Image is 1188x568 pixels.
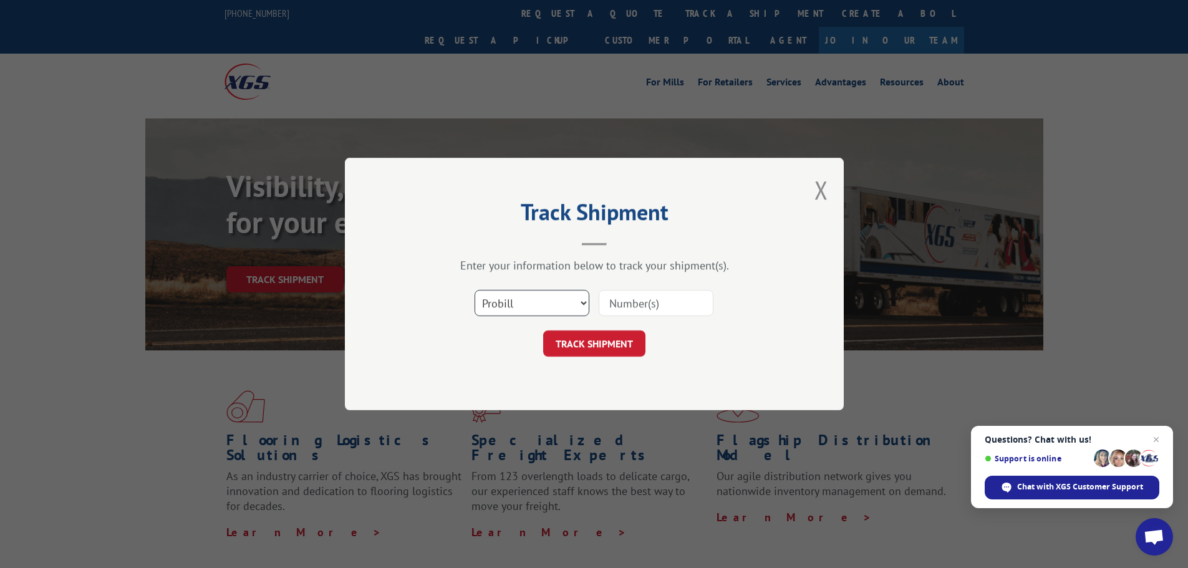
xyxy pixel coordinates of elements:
[407,258,781,272] div: Enter your information below to track your shipment(s).
[985,476,1159,499] div: Chat with XGS Customer Support
[985,435,1159,445] span: Questions? Chat with us!
[1017,481,1143,493] span: Chat with XGS Customer Support
[407,203,781,227] h2: Track Shipment
[543,330,645,357] button: TRACK SHIPMENT
[1136,518,1173,556] div: Open chat
[599,290,713,316] input: Number(s)
[814,173,828,206] button: Close modal
[985,454,1089,463] span: Support is online
[1149,432,1164,447] span: Close chat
